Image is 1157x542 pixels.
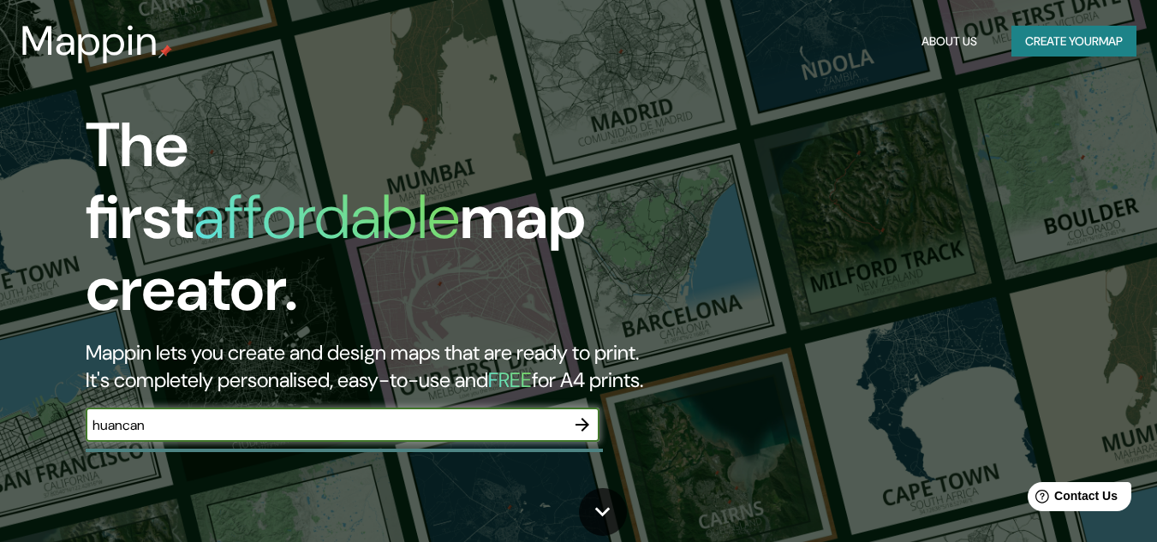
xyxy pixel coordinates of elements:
input: Choose your favourite place [86,415,565,435]
button: About Us [915,26,984,57]
h1: affordable [194,177,460,257]
h2: Mappin lets you create and design maps that are ready to print. It's completely personalised, eas... [86,339,665,394]
iframe: Help widget launcher [1005,475,1138,523]
h1: The first map creator. [86,110,665,339]
h3: Mappin [21,17,158,65]
button: Create yourmap [1011,26,1136,57]
img: mappin-pin [158,45,172,58]
h5: FREE [488,366,532,393]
